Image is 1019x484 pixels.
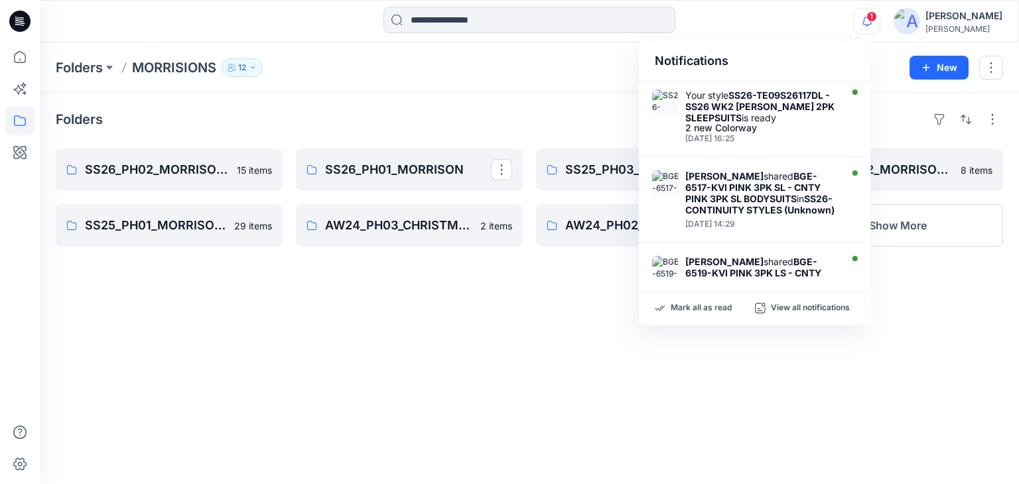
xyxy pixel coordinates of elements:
p: MORRISIONS [132,58,216,77]
div: Tuesday, September 30, 2025 14:29 [685,219,838,229]
a: SS25_PH01_MORRISON_BABY GIRLS_ZOE [PERSON_NAME]29 items [56,204,283,247]
div: Your style is ready [685,90,838,123]
img: SS26-TE09S26117DL - SS26 WK2 MARIE 2PK SLEEPSUITS [652,90,679,116]
button: Show More [776,204,1003,247]
h4: Folders [56,111,103,127]
strong: BGE-6517-KVI PINK 3PK SL - CNTY PINK 3PK SL BODYSUITS [685,170,821,204]
p: SS26_PH02_MORRISON_BABYGIRLS_BABY BOYS [85,160,229,179]
div: shared in [685,170,838,215]
div: [PERSON_NAME] [925,8,1002,24]
div: shared in [685,256,838,301]
div: 2 new Colorway [685,123,838,133]
a: SS26_PH02_MORRISON_BABYGIRLS_BABY BOYS15 items [56,149,283,191]
p: 15 items [237,163,272,177]
p: 29 items [234,219,272,233]
img: BGE-6517-KVI PINK 3PK SL - CNTY PINK 3PK SL BODYSUITS [652,170,679,197]
strong: SS26-CONTINUITY STYLES (Unknown) [685,193,835,215]
p: SS25_PH02_MORRISON_BABY GIRLS_BOYS_ZOE [PERSON_NAME] [805,160,953,179]
strong: [PERSON_NAME] [685,256,764,267]
a: AW24_PH03_CHRISTMAS_ZOE [PERSON_NAME]2 items [296,204,523,247]
p: SS25_PH01_MORRISON_BABY GIRLS_ZOE [PERSON_NAME] [85,216,226,235]
p: 8 items [961,163,992,177]
a: SS25_PH03_MORRISON_BABY GIRLS_BABY BOYS5 items [536,149,763,191]
a: Folders [56,58,103,77]
div: Tuesday, September 30, 2025 16:25 [685,134,838,143]
button: 12 [222,58,263,77]
p: AW24_PH03_CHRISTMAS_ZOE [PERSON_NAME] [325,216,472,235]
strong: SS26-TE09S26117DL - SS26 WK2 [PERSON_NAME] 2PK SLEEPSUITS [685,90,835,123]
img: avatar [894,8,920,34]
div: [PERSON_NAME] [925,24,1002,34]
p: 2 items [480,219,512,233]
p: AW24_PH02_MORRISON_BABY GIRLS & UNISEX_ZOE [PERSON_NAME] [565,216,713,235]
a: AW24_PH02_MORRISON_BABY GIRLS & UNISEX_ZOE [PERSON_NAME]2 items [536,204,763,247]
a: SS25_PH02_MORRISON_BABY GIRLS_BOYS_ZOE [PERSON_NAME]8 items [776,149,1003,191]
span: 1 [866,11,877,22]
p: 12 [238,60,246,75]
p: SS25_PH03_MORRISON_BABY GIRLS_BABY BOYS [565,160,713,179]
button: New [910,56,969,80]
p: Mark all as read [671,302,732,314]
img: BGE-6519-KVI PINK 3PK LS - CNTY PINK 3PK LS BODYSUITS [652,256,679,282]
p: SS26_PH01_MORRISON [325,160,491,179]
strong: BGE-6519-KVI PINK 3PK LS - CNTY PINK 3PK LS BODYSUITS [685,256,821,290]
p: View all notifications [771,302,850,314]
a: SS26_PH01_MORRISON [296,149,523,191]
div: Notifications [639,41,871,82]
strong: [PERSON_NAME] [685,170,764,182]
